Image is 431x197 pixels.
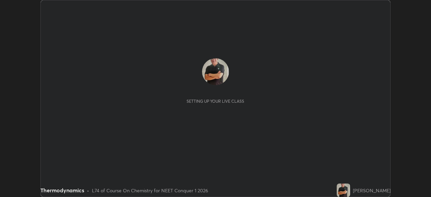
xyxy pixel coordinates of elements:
div: Setting up your live class [187,99,244,104]
div: L74 of Course On Chemistry for NEET Conquer 1 2026 [92,187,208,194]
div: • [87,187,89,194]
div: [PERSON_NAME] [353,187,391,194]
div: Thermodynamics [40,186,84,194]
img: e6ef48b7254d46eb90a707ca23a8ca9d.jpg [202,58,229,85]
img: e6ef48b7254d46eb90a707ca23a8ca9d.jpg [337,184,350,197]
